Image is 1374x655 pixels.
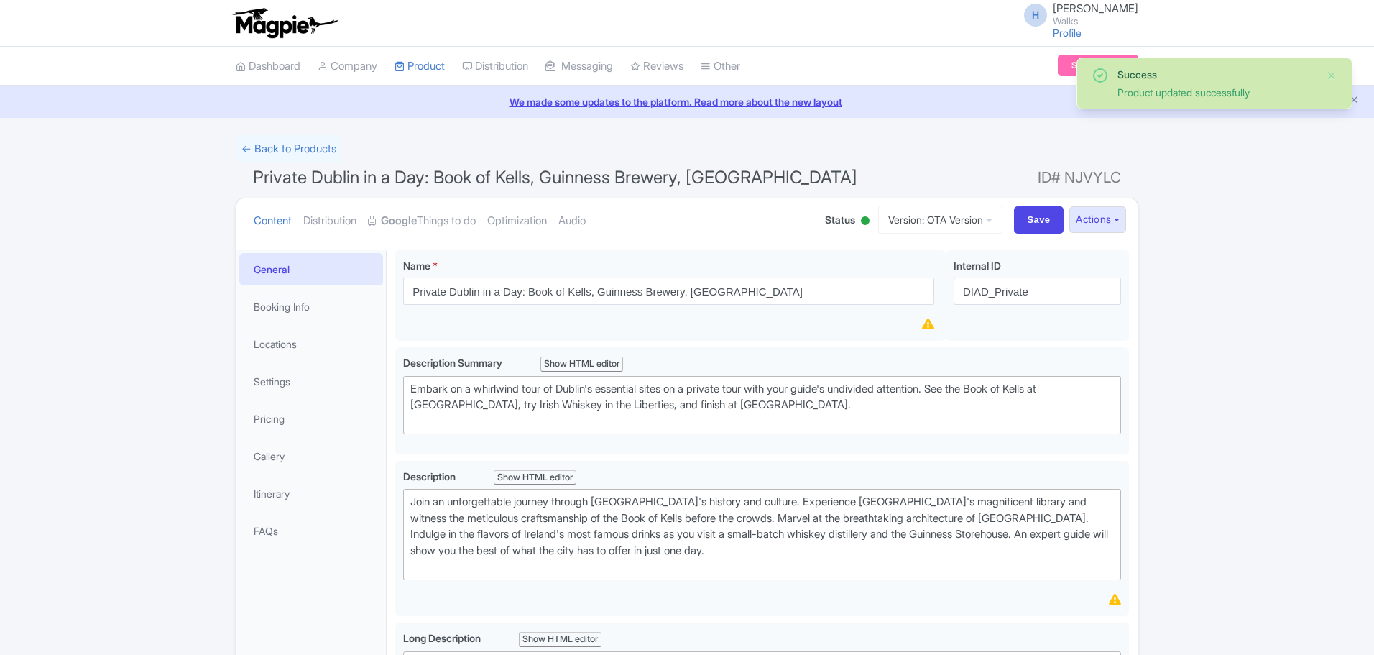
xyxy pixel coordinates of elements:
[494,470,576,485] div: Show HTML editor
[1038,163,1121,192] span: ID# NJVYLC
[403,260,430,272] span: Name
[381,213,417,229] strong: Google
[403,470,458,482] span: Description
[540,357,623,372] div: Show HTML editor
[545,47,613,86] a: Messaging
[878,206,1002,234] a: Version: OTA Version
[236,47,300,86] a: Dashboard
[825,212,855,227] span: Status
[403,632,483,644] span: Long Description
[519,632,601,647] div: Show HTML editor
[1349,93,1360,109] button: Close announcement
[630,47,683,86] a: Reviews
[1053,1,1138,15] span: [PERSON_NAME]
[701,47,740,86] a: Other
[1053,17,1138,26] small: Walks
[1014,206,1064,234] input: Save
[1058,55,1138,76] a: Subscription
[239,290,383,323] a: Booking Info
[410,494,1114,575] div: Join an unforgettable journey through [GEOGRAPHIC_DATA]'s history and culture. Experience [GEOGRA...
[368,198,476,244] a: GoogleThings to do
[1024,4,1047,27] span: H
[462,47,528,86] a: Distribution
[410,381,1114,430] div: Embark on a whirlwind tour of Dublin's essential sites on a private tour with your guide's undivi...
[558,198,586,244] a: Audio
[239,440,383,472] a: Gallery
[239,403,383,435] a: Pricing
[318,47,377,86] a: Company
[1117,67,1314,82] div: Success
[229,7,340,39] img: logo-ab69f6fb50320c5b225c76a69d11143b.png
[487,198,547,244] a: Optimization
[236,135,342,163] a: ← Back to Products
[239,328,383,360] a: Locations
[239,365,383,398] a: Settings
[239,253,383,285] a: General
[858,211,872,233] div: Active
[253,167,857,188] span: Private Dublin in a Day: Book of Kells, Guinness Brewery, [GEOGRAPHIC_DATA]
[403,357,504,369] span: Description Summary
[395,47,445,86] a: Product
[9,94,1365,109] a: We made some updates to the platform. Read more about the new layout
[303,198,356,244] a: Distribution
[1015,3,1138,26] a: H [PERSON_NAME] Walks
[239,515,383,547] a: FAQs
[1117,85,1314,100] div: Product updated successfully
[1326,67,1337,84] button: Close
[254,198,292,244] a: Content
[954,260,1001,272] span: Internal ID
[1053,27,1082,39] a: Profile
[239,477,383,510] a: Itinerary
[1069,206,1126,233] button: Actions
